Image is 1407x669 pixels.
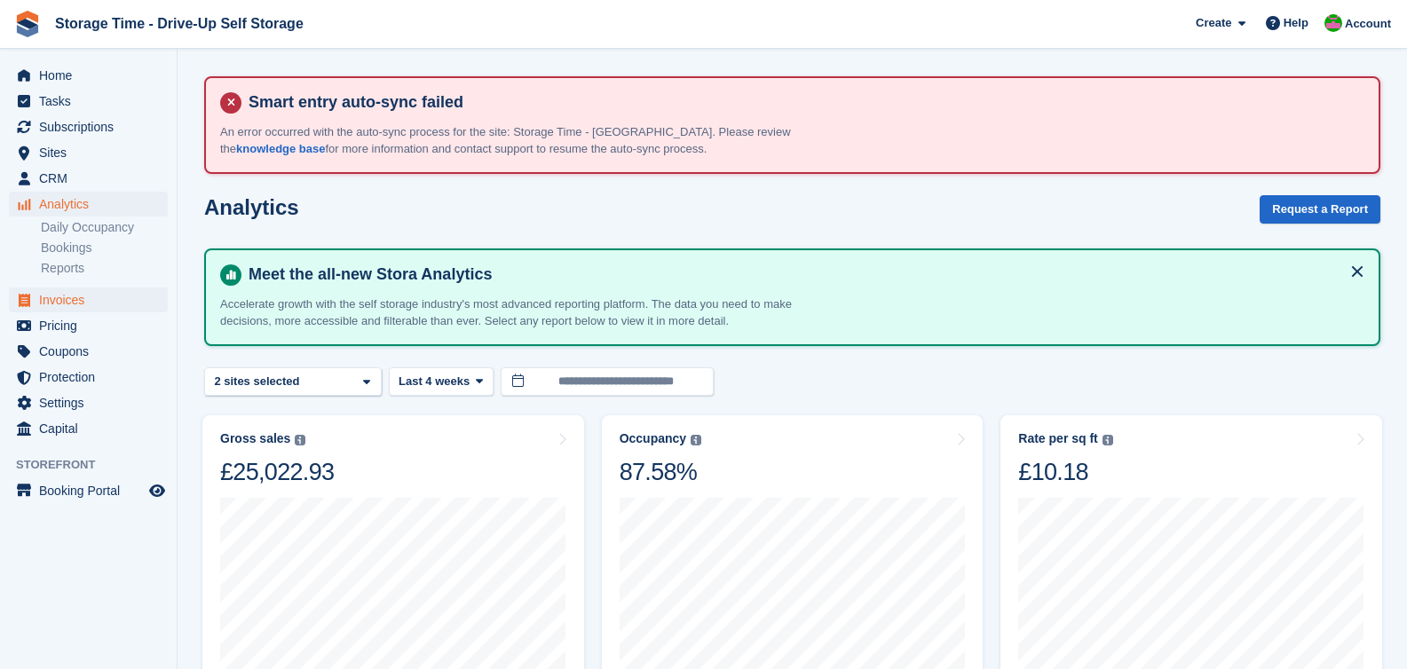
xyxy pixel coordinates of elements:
a: Daily Occupancy [41,219,168,236]
a: Preview store [146,480,168,501]
div: Rate per sq ft [1018,431,1097,446]
img: icon-info-grey-7440780725fd019a000dd9b08b2336e03edf1995a4989e88bcd33f0948082b44.svg [295,435,305,445]
div: 87.58% [620,457,701,487]
a: menu [9,478,168,503]
h4: Meet the all-new Stora Analytics [241,264,1364,285]
a: menu [9,140,168,165]
span: Protection [39,365,146,390]
span: Subscriptions [39,114,146,139]
span: Storefront [16,456,177,474]
div: £10.18 [1018,457,1112,487]
a: Bookings [41,240,168,256]
a: menu [9,390,168,415]
a: menu [9,192,168,216]
span: Invoices [39,287,146,312]
span: Pricing [39,313,146,338]
div: £25,022.93 [220,457,334,487]
div: Gross sales [220,431,290,446]
span: Coupons [39,339,146,364]
a: menu [9,287,168,312]
a: menu [9,416,168,441]
p: An error occurred with the auto-sync process for the site: Storage Time - [GEOGRAPHIC_DATA]. Plea... [220,123,842,158]
a: menu [9,365,168,390]
img: icon-info-grey-7440780725fd019a000dd9b08b2336e03edf1995a4989e88bcd33f0948082b44.svg [691,435,701,445]
span: Last 4 weeks [399,373,470,390]
a: menu [9,89,168,114]
span: Help [1284,14,1308,32]
button: Last 4 weeks [389,367,494,397]
h4: Smart entry auto-sync failed [241,92,1364,113]
a: menu [9,339,168,364]
span: Account [1345,15,1391,33]
div: 2 sites selected [211,373,306,390]
span: Booking Portal [39,478,146,503]
span: Sites [39,140,146,165]
a: Reports [41,260,168,277]
button: Request a Report [1260,195,1380,224]
a: Storage Time - Drive-Up Self Storage [48,9,311,38]
a: knowledge base [236,142,325,155]
a: menu [9,114,168,139]
a: menu [9,166,168,191]
span: Analytics [39,192,146,216]
span: Capital [39,416,146,441]
a: menu [9,313,168,338]
h2: Analytics [204,195,299,219]
span: Create [1196,14,1231,32]
span: Tasks [39,89,146,114]
p: Accelerate growth with the self storage industry's most advanced reporting platform. The data you... [220,295,842,330]
span: Home [39,63,146,88]
span: Settings [39,390,146,415]
span: CRM [39,166,146,191]
img: icon-info-grey-7440780725fd019a000dd9b08b2336e03edf1995a4989e88bcd33f0948082b44.svg [1103,435,1113,445]
div: Occupancy [620,431,686,446]
a: menu [9,63,168,88]
img: Saeed [1324,14,1342,32]
img: stora-icon-8386f47178a22dfd0bd8f6a31ec36ba5ce8667c1dd55bd0f319d3a0aa187defe.svg [14,11,41,37]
